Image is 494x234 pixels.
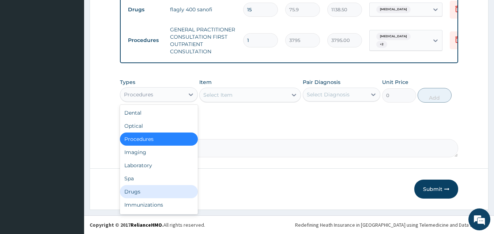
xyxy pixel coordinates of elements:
span: [MEDICAL_DATA] [376,6,411,13]
div: Dental [120,106,198,119]
div: Spa [120,172,198,185]
label: Types [120,79,135,85]
img: d_794563401_company_1708531726252_794563401 [14,37,30,55]
textarea: Type your message and hit 'Enter' [4,156,139,182]
span: [MEDICAL_DATA] [376,33,411,40]
label: Pair Diagnosis [303,78,340,86]
footer: All rights reserved. [84,215,494,234]
td: flagly 400 sanofi [166,2,240,17]
td: Procedures [124,34,166,47]
span: We're online! [42,70,101,144]
a: RelianceHMO [131,222,162,228]
button: Add [418,88,452,103]
div: Procedures [120,133,198,146]
td: GENERAL PRACTITIONER CONSULTATION FIRST OUTPATIENT CONSULTATION [166,22,240,59]
div: Imaging [120,146,198,159]
label: Unit Price [382,78,408,86]
div: Laboratory [120,159,198,172]
div: Chat with us now [38,41,123,50]
span: + 2 [376,41,387,48]
label: Item [199,78,212,86]
div: Select Diagnosis [307,91,350,98]
div: Minimize live chat window [120,4,137,21]
div: Select Item [203,91,233,99]
td: Drugs [124,3,166,16]
label: Comment [120,129,459,135]
div: Optical [120,119,198,133]
div: Others [120,211,198,225]
div: Redefining Heath Insurance in [GEOGRAPHIC_DATA] using Telemedicine and Data Science! [295,221,489,229]
div: Procedures [124,91,153,98]
div: Immunizations [120,198,198,211]
button: Submit [414,180,458,199]
strong: Copyright © 2017 . [90,222,163,228]
div: Drugs [120,185,198,198]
